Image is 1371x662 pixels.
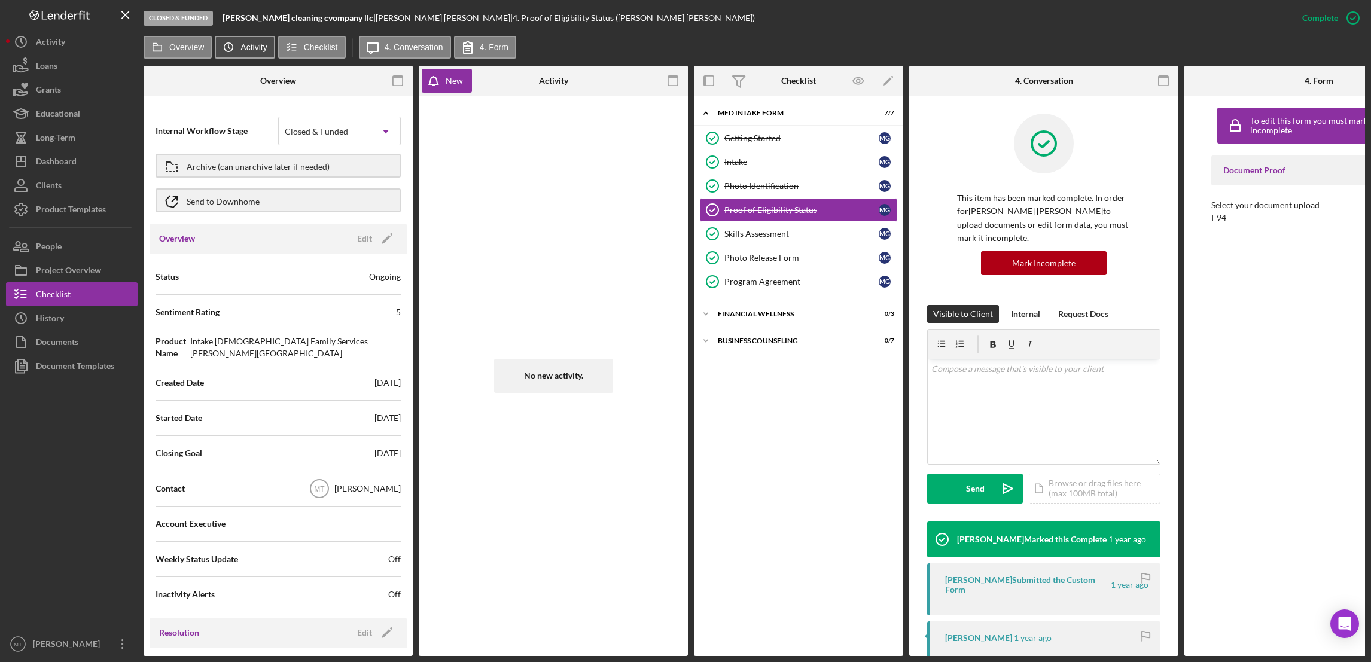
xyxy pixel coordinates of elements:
div: Intake [DEMOGRAPHIC_DATA] Family Services [PERSON_NAME][GEOGRAPHIC_DATA] [190,335,401,359]
div: Closed & Funded [285,127,348,136]
div: Closed & Funded [144,11,213,26]
span: Inactivity Alerts [156,588,215,600]
button: Project Overview [6,258,138,282]
button: Document Templates [6,354,138,378]
a: Grants [6,78,138,102]
div: [PERSON_NAME] [PERSON_NAME] | [376,13,513,23]
div: Archive (can unarchive later if needed) [187,155,330,176]
span: Off [388,553,401,565]
div: m g [879,204,891,216]
a: Photo Identificationmg [700,174,897,198]
div: Internal [1011,305,1040,323]
button: Documents [6,330,138,354]
time: 2024-08-21 19:07 [1108,535,1146,544]
button: Dashboard [6,150,138,173]
div: Checklist [781,76,816,86]
button: Internal [1005,305,1046,323]
div: Edit [357,624,372,642]
span: Closing Goal [156,447,202,459]
span: Sentiment Rating [156,306,220,318]
a: Skills Assessmentmg [700,222,897,246]
button: Checklist [6,282,138,306]
label: Activity [240,42,267,52]
button: Clients [6,173,138,197]
h3: Resolution [159,627,199,639]
div: Complete [1302,6,1338,30]
button: Educational [6,102,138,126]
div: Skills Assessment [724,229,879,239]
div: m g [879,228,891,240]
a: Photo Release Formmg [700,246,897,270]
button: 4. Form [454,36,516,59]
div: Project Overview [36,258,101,285]
div: 0 / 7 [873,337,894,344]
span: Internal Workflow Stage [156,125,278,137]
span: Contact [156,483,185,495]
span: Off [388,588,401,600]
button: Checklist [278,36,346,59]
div: Open Intercom Messenger [1330,609,1359,638]
button: Edit [350,624,397,642]
div: m g [879,276,891,288]
button: Send to Downhome [156,188,401,212]
div: [DATE] [374,377,401,389]
div: Proof of Eligibility Status [724,205,879,215]
div: Grants [36,78,61,105]
button: Archive (can unarchive later if needed) [156,154,401,178]
div: [PERSON_NAME] Marked this Complete [957,535,1107,544]
div: Program Agreement [724,277,879,286]
span: Account Executive [156,518,226,530]
button: Activity [6,30,138,54]
button: New [422,69,472,93]
div: m g [879,252,891,264]
label: Checklist [304,42,338,52]
div: Intake [724,157,879,167]
div: Ongoing [369,271,401,283]
div: 0 / 3 [873,310,894,318]
div: Checklist [36,282,71,309]
button: Complete [1290,6,1365,30]
div: MED Intake Form [718,109,864,117]
div: Activity [539,76,568,86]
a: Proof of Eligibility Statusmg [700,198,897,222]
div: Send [966,474,985,504]
button: Mark Incomplete [981,251,1107,275]
button: Long-Term [6,126,138,150]
div: Photo Identification [724,181,879,191]
button: Visible to Client [927,305,999,323]
div: Documents [36,330,78,357]
div: | [223,13,376,23]
div: Business Counseling [718,337,864,344]
div: Activity [36,30,65,57]
button: 4. Conversation [359,36,451,59]
div: Mark Incomplete [1012,251,1076,275]
div: Long-Term [36,126,75,152]
div: 5 [396,306,401,318]
div: Request Docs [1058,305,1108,323]
button: People [6,234,138,258]
time: 2024-08-21 19:06 [1014,633,1052,643]
a: History [6,306,138,330]
div: I-94 [1211,213,1226,222]
div: Edit [357,230,372,248]
h3: Overview [159,233,195,245]
text: MT [314,485,325,493]
a: Getting Startedmg [700,126,897,150]
div: m g [879,132,891,144]
div: Visible to Client [933,305,993,323]
p: This item has been marked complete. In order for [PERSON_NAME] [PERSON_NAME] to upload documents ... [957,191,1131,245]
div: [PERSON_NAME] [945,633,1012,643]
div: Product Templates [36,197,106,224]
div: Document Templates [36,354,114,381]
div: m g [879,180,891,192]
